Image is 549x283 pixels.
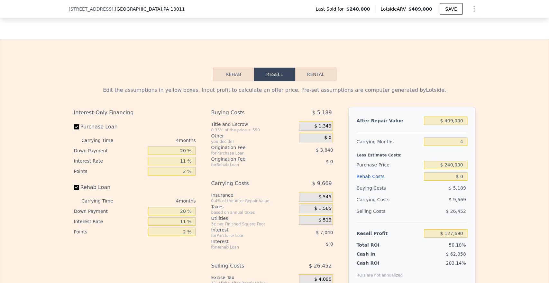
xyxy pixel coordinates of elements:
[326,241,333,247] span: $ 0
[356,147,467,159] div: Less Estimate Costs:
[74,107,196,118] div: Interest-Only Financing
[211,178,283,189] div: Carrying Costs
[74,166,146,176] div: Points
[356,182,421,194] div: Buying Costs
[449,242,466,248] span: 50.10%
[69,6,114,12] span: [STREET_ADDRESS]
[380,6,408,12] span: Lotside ARV
[211,245,283,250] div: for Rehab Loan
[74,121,146,133] label: Purchase Loan
[356,159,421,171] div: Purchase Price
[213,68,254,81] button: Rehab
[74,227,146,237] div: Points
[312,178,332,189] span: $ 9,669
[211,151,283,156] div: for Purchase Loan
[211,133,296,139] div: Other
[316,147,333,153] span: $ 3,840
[211,274,296,281] div: Excise Tax
[211,162,283,167] div: for Rehab Loan
[346,6,370,12] span: $240,000
[74,185,79,190] input: Rehab Loan
[74,124,79,129] input: Purchase Loan
[324,135,331,141] span: $ 0
[314,277,331,282] span: $ 4,090
[295,68,336,81] button: Rental
[408,6,432,12] span: $409,000
[211,210,296,215] div: based on annual taxes
[74,156,146,166] div: Interest Rate
[211,107,283,118] div: Buying Costs
[316,230,333,235] span: $ 7,040
[211,260,283,272] div: Selling Costs
[113,6,185,12] span: , [GEOGRAPHIC_DATA]
[326,159,333,164] span: $ 0
[211,238,283,245] div: Interest
[356,194,397,205] div: Carrying Costs
[309,260,332,272] span: $ 26,452
[254,68,295,81] button: Resell
[356,242,397,248] div: Total ROI
[211,192,296,198] div: Insurance
[211,233,283,238] div: for Purchase Loan
[74,182,146,193] label: Rehab Loan
[211,222,296,227] div: 3¢ per Finished Square Foot
[211,127,296,133] div: 0.33% of the price + 550
[318,217,331,223] span: $ 519
[356,228,421,239] div: Resell Profit
[318,194,331,200] span: $ 545
[449,185,466,191] span: $ 5,189
[211,156,283,162] div: Origination Fee
[211,215,296,222] div: Utilities
[74,206,146,216] div: Down Payment
[211,198,296,203] div: 0.4% of the After Repair Value
[316,6,346,12] span: Last Sold for
[314,206,331,212] span: $ 1,565
[468,3,480,15] button: Show Options
[446,251,466,257] span: $ 62,858
[74,86,475,94] div: Edit the assumptions in yellow boxes. Input profit to calculate an offer price. Pre-set assumptio...
[356,136,421,147] div: Carrying Months
[356,115,421,127] div: After Repair Value
[211,144,283,151] div: Origination Fee
[446,260,466,266] span: 203.14%
[356,266,403,278] div: ROIs are not annualized
[440,3,462,15] button: SAVE
[211,121,296,127] div: Title and Escrow
[356,251,397,257] div: Cash In
[162,6,185,12] span: , PA 18011
[356,205,421,217] div: Selling Costs
[74,216,146,227] div: Interest Rate
[356,260,403,266] div: Cash ROI
[82,135,124,146] div: Carrying Time
[356,171,421,182] div: Rehab Costs
[82,196,124,206] div: Carrying Time
[126,135,196,146] div: 4 months
[74,146,146,156] div: Down Payment
[446,209,466,214] span: $ 26,452
[312,107,332,118] span: $ 5,189
[211,139,296,144] div: you decide!
[211,227,283,233] div: Interest
[314,123,331,129] span: $ 1,349
[211,203,296,210] div: Taxes
[126,196,196,206] div: 4 months
[449,197,466,202] span: $ 9,669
